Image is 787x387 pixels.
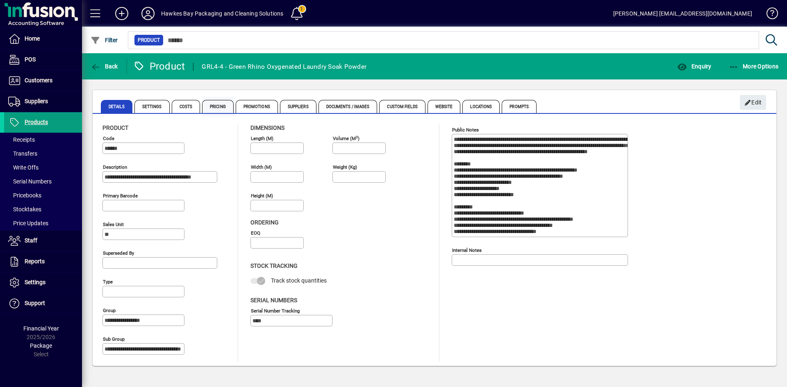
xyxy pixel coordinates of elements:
[103,336,125,342] mat-label: Sub group
[452,127,479,133] mat-label: Public Notes
[25,77,52,84] span: Customers
[134,100,170,113] span: Settings
[103,250,134,256] mat-label: Superseded by
[172,100,200,113] span: Costs
[103,164,127,170] mat-label: Description
[4,147,82,161] a: Transfers
[202,100,234,113] span: Pricing
[318,100,378,113] span: Documents / Images
[4,202,82,216] a: Stocktakes
[202,60,366,73] div: GRL4-4 - Green Rhino Oxygenated Laundry Soak Powder
[4,188,82,202] a: Pricebooks
[740,95,766,110] button: Edit
[25,300,45,306] span: Support
[4,293,82,314] a: Support
[109,6,135,21] button: Add
[4,133,82,147] a: Receipts
[379,100,425,113] span: Custom Fields
[677,63,711,70] span: Enquiry
[462,100,500,113] span: Locations
[4,174,82,188] a: Serial Numbers
[135,6,161,21] button: Profile
[161,7,284,20] div: Hawkes Bay Packaging and Cleaning Solutions
[250,124,284,131] span: Dimensions
[8,192,41,199] span: Pricebooks
[250,263,298,269] span: Stock Tracking
[333,164,357,170] mat-label: Weight (Kg)
[760,2,777,28] a: Knowledge Base
[103,308,116,313] mat-label: Group
[729,63,779,70] span: More Options
[271,277,327,284] span: Track stock quantities
[8,178,52,185] span: Serial Numbers
[452,247,482,253] mat-label: Internal Notes
[8,150,37,157] span: Transfers
[138,36,160,44] span: Product
[4,50,82,70] a: POS
[4,161,82,174] a: Write Offs
[251,230,260,236] mat-label: EOQ
[356,135,358,139] sup: 3
[428,100,461,113] span: Website
[103,222,124,227] mat-label: Sales unit
[30,342,52,349] span: Package
[25,237,37,244] span: Staff
[251,308,300,313] mat-label: Serial Number tracking
[675,59,713,74] button: Enquiry
[280,100,316,113] span: Suppliers
[251,193,273,199] mat-label: Height (m)
[89,59,120,74] button: Back
[250,219,279,226] span: Ordering
[8,136,35,143] span: Receipts
[89,33,120,48] button: Filter
[4,251,82,272] a: Reports
[727,59,781,74] button: More Options
[502,100,537,113] span: Prompts
[8,164,39,171] span: Write Offs
[4,216,82,230] a: Price Updates
[102,124,128,131] span: Product
[25,119,48,125] span: Products
[236,100,278,113] span: Promotions
[333,136,359,141] mat-label: Volume (m )
[25,35,40,42] span: Home
[4,29,82,49] a: Home
[744,96,762,109] span: Edit
[101,100,132,113] span: Details
[103,193,138,199] mat-label: Primary barcode
[613,7,752,20] div: [PERSON_NAME] [EMAIL_ADDRESS][DOMAIN_NAME]
[82,59,127,74] app-page-header-button: Back
[4,91,82,112] a: Suppliers
[25,98,48,104] span: Suppliers
[8,206,41,213] span: Stocktakes
[103,279,113,285] mat-label: Type
[91,63,118,70] span: Back
[4,231,82,251] a: Staff
[25,258,45,265] span: Reports
[133,60,185,73] div: Product
[8,220,48,226] span: Price Updates
[4,70,82,91] a: Customers
[25,279,45,285] span: Settings
[251,136,273,141] mat-label: Length (m)
[250,297,297,303] span: Serial Numbers
[251,164,272,170] mat-label: Width (m)
[91,37,118,43] span: Filter
[4,272,82,293] a: Settings
[25,56,36,63] span: POS
[23,325,59,332] span: Financial Year
[103,136,114,141] mat-label: Code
